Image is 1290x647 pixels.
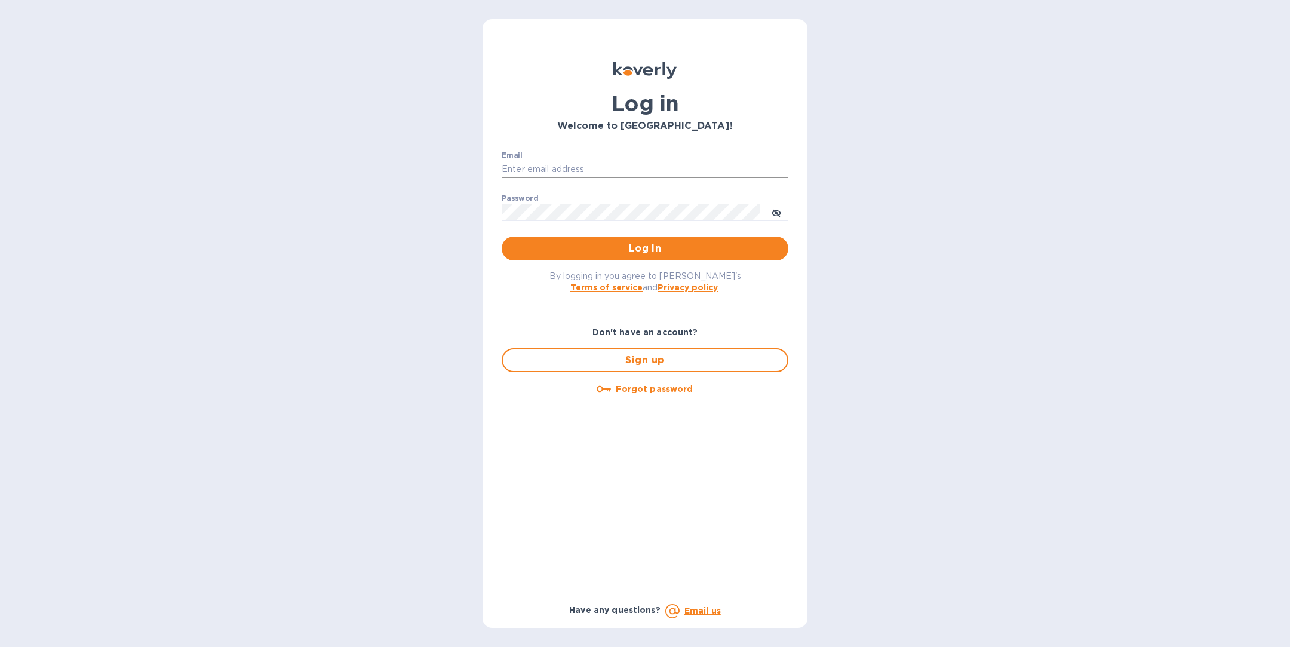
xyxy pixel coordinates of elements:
button: Sign up [502,348,788,372]
h3: Welcome to [GEOGRAPHIC_DATA]! [502,121,788,132]
span: Sign up [512,353,778,367]
button: toggle password visibility [764,200,788,224]
a: Email us [684,606,721,615]
span: By logging in you agree to [PERSON_NAME]'s and . [549,271,741,292]
button: Log in [502,237,788,260]
input: Enter email address [502,161,788,179]
span: Log in [511,241,779,256]
b: Have any questions? [569,605,661,615]
a: Terms of service [570,283,643,292]
h1: Log in [502,91,788,116]
label: Email [502,152,523,159]
img: Koverly [613,62,677,79]
a: Privacy policy [658,283,718,292]
u: Forgot password [616,384,693,394]
label: Password [502,195,538,202]
b: Don't have an account? [592,327,698,337]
